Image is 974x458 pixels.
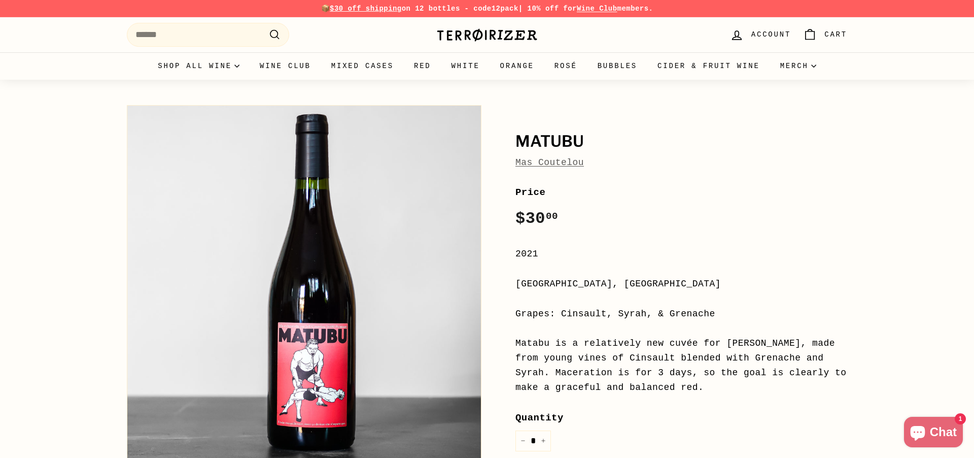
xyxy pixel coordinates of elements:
label: Quantity [515,410,847,426]
span: $30 [515,209,558,228]
a: Bubbles [587,52,647,80]
a: Mixed Cases [321,52,404,80]
label: Price [515,185,847,200]
span: $30 off shipping [330,5,402,13]
sup: 00 [546,211,558,222]
input: quantity [515,431,551,451]
a: White [441,52,490,80]
a: Cider & Fruit Wine [647,52,770,80]
a: Wine Club [577,5,617,13]
button: Reduce item quantity by one [515,431,531,451]
div: [GEOGRAPHIC_DATA], [GEOGRAPHIC_DATA] [515,277,847,291]
a: Wine Club [250,52,321,80]
div: Primary [107,52,867,80]
div: 2021 [515,247,847,261]
h1: Matubu [515,133,847,150]
span: Cart [824,29,847,40]
a: Account [724,20,797,50]
summary: Merch [770,52,826,80]
a: Orange [490,52,544,80]
a: Red [404,52,441,80]
div: Grapes: Cinsault, Syrah, & Grenache [515,307,847,321]
div: Matabu is a relatively new cuvée for [PERSON_NAME], made from young vines of Cinsault blended wit... [515,336,847,395]
span: Account [751,29,791,40]
p: 📦 on 12 bottles - code | 10% off for members. [127,3,847,14]
a: Cart [797,20,853,50]
a: Rosé [544,52,587,80]
strong: 12pack [492,5,518,13]
a: Mas Coutelou [515,157,584,168]
inbox-online-store-chat: Shopify online store chat [901,417,966,450]
button: Increase item quantity by one [536,431,551,451]
summary: Shop all wine [148,52,250,80]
